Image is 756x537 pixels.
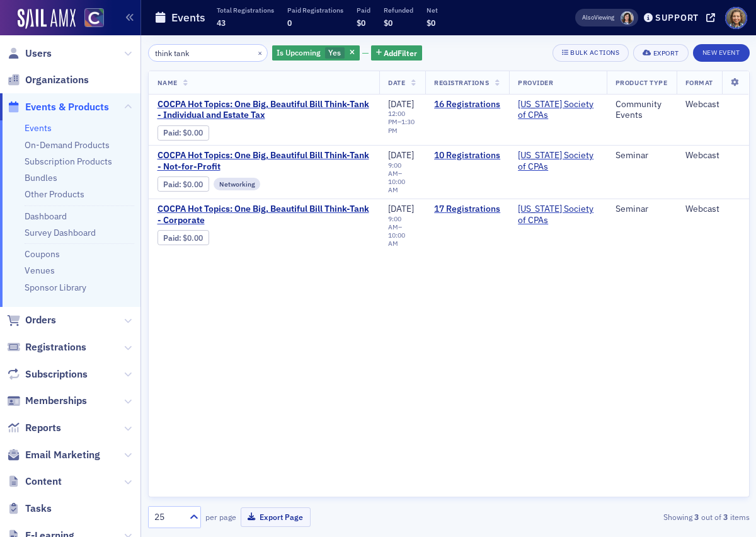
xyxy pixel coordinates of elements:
[388,149,414,161] span: [DATE]
[7,475,62,488] a: Content
[7,421,61,435] a: Reports
[725,7,747,29] span: Profile
[84,8,104,28] img: SailAMX
[388,161,401,178] time: 9:00 AM
[163,180,183,189] span: :
[25,282,86,293] a: Sponsor Library
[427,6,438,14] p: Net
[693,44,750,62] button: New Event
[518,99,598,121] span: Colorado Society of CPAs
[384,6,413,14] p: Refunded
[518,150,598,172] a: [US_STATE] Society of CPAs
[171,10,205,25] h1: Events
[388,214,401,231] time: 9:00 AM
[205,511,236,523] label: per page
[25,139,110,151] a: On-Demand Products
[157,176,209,192] div: Paid: 11 - $0
[25,188,84,200] a: Other Products
[328,47,341,57] span: Yes
[7,448,100,462] a: Email Marketing
[25,394,87,408] span: Memberships
[685,150,740,161] div: Webcast
[633,44,688,62] button: Export
[518,204,598,226] a: [US_STATE] Society of CPAs
[241,507,311,527] button: Export Page
[7,367,88,381] a: Subscriptions
[685,78,713,87] span: Format
[163,233,179,243] a: Paid
[427,18,435,28] span: $0
[388,215,416,248] div: –
[183,180,203,189] span: $0.00
[157,150,371,172] a: COCPA Hot Topics: One Big, Beautiful Bill Think-Tank - Not-for-Profit
[388,203,414,214] span: [DATE]
[582,13,594,21] div: Also
[616,99,668,121] div: Community Events
[163,233,183,243] span: :
[518,204,598,226] span: Colorado Society of CPAs
[25,156,112,167] a: Subscription Products
[553,44,629,62] button: Bulk Actions
[384,18,392,28] span: $0
[255,47,266,58] button: ×
[357,18,365,28] span: $0
[7,313,56,327] a: Orders
[616,204,668,215] div: Seminar
[25,367,88,381] span: Subscriptions
[183,233,203,243] span: $0.00
[388,110,416,134] div: –
[434,204,500,215] a: 17 Registrations
[357,6,370,14] p: Paid
[154,511,182,524] div: 25
[217,6,274,14] p: Total Registrations
[18,9,76,29] img: SailAMX
[384,47,417,59] span: Add Filter
[25,172,57,183] a: Bundles
[621,11,634,25] span: Stacy Svendsen
[157,204,371,226] a: COCPA Hot Topics: One Big, Beautiful Bill Think-Tank - Corporate
[7,47,52,61] a: Users
[616,78,667,87] span: Product Type
[163,180,179,189] a: Paid
[148,44,268,62] input: Search…
[272,45,360,61] div: Yes
[217,18,226,28] span: 43
[277,47,321,57] span: Is Upcoming
[25,448,100,462] span: Email Marketing
[721,511,730,523] strong: 3
[25,340,86,354] span: Registrations
[25,47,52,61] span: Users
[388,177,405,194] time: 10:00 AM
[25,73,89,87] span: Organizations
[653,50,679,57] div: Export
[7,100,109,114] a: Events & Products
[434,99,500,110] a: 16 Registrations
[25,100,109,114] span: Events & Products
[25,313,56,327] span: Orders
[214,178,261,190] div: Networking
[157,78,178,87] span: Name
[25,122,52,134] a: Events
[7,73,89,87] a: Organizations
[25,265,55,276] a: Venues
[518,78,553,87] span: Provider
[388,98,414,110] span: [DATE]
[7,340,86,354] a: Registrations
[25,211,67,222] a: Dashboard
[388,109,405,126] time: 12:00 PM
[388,161,416,195] div: –
[570,49,619,56] div: Bulk Actions
[7,394,87,408] a: Memberships
[287,6,343,14] p: Paid Registrations
[157,99,371,121] span: COCPA Hot Topics: One Big, Beautiful Bill Think-Tank - Individual and Estate Tax
[157,230,209,245] div: Paid: 17 - $0
[25,227,96,238] a: Survey Dashboard
[163,128,179,137] a: Paid
[163,128,183,137] span: :
[25,248,60,260] a: Coupons
[558,511,749,523] div: Showing out of items
[518,99,598,121] a: [US_STATE] Society of CPAs
[25,475,62,488] span: Content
